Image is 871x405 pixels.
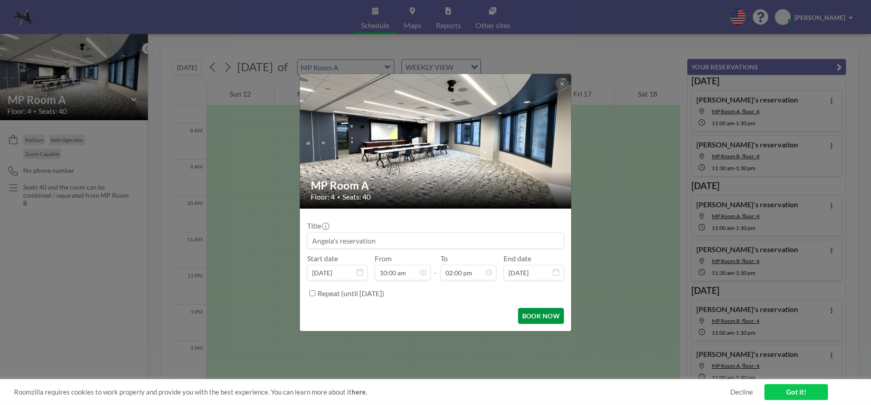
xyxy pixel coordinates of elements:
label: From [375,254,391,263]
a: Got it! [764,384,828,400]
span: Roomzilla requires cookies to work properly and provide you with the best experience. You can lea... [14,388,730,396]
label: Title [307,221,328,230]
label: Start date [307,254,338,263]
a: Decline [730,388,753,396]
span: Seats: 40 [343,192,371,201]
button: BOOK NOW [518,308,564,324]
img: 537.JPEG [300,39,572,243]
label: To [440,254,448,263]
input: Angela's reservation [308,233,563,248]
span: - [434,257,437,277]
label: End date [504,254,531,263]
a: here. [352,388,367,396]
span: • [337,194,340,200]
label: Repeat (until [DATE]) [318,289,384,298]
span: Floor: 4 [311,192,335,201]
h2: MP Room A [311,179,561,192]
